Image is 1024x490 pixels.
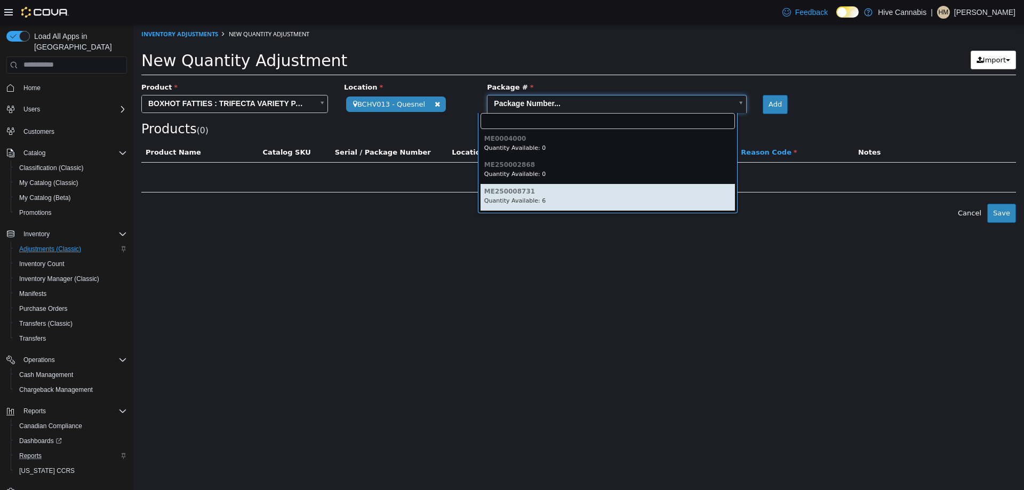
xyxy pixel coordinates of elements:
span: Inventory Manager (Classic) [15,272,127,285]
span: Users [19,103,127,116]
span: Inventory [19,228,127,240]
span: Reports [19,452,42,460]
a: Canadian Compliance [15,420,86,432]
a: Transfers (Classic) [15,317,77,330]
span: Operations [19,354,127,366]
small: Quantity Available: 0 [351,120,413,127]
span: Reports [23,407,46,415]
span: Dashboards [19,437,62,445]
span: My Catalog (Classic) [19,179,78,187]
span: Transfers [19,334,46,343]
span: Inventory Count [19,260,65,268]
button: Users [2,102,131,117]
span: Classification (Classic) [19,164,84,172]
button: Customers [2,123,131,139]
a: Home [19,82,45,94]
span: Purchase Orders [19,304,68,313]
a: Dashboards [11,433,131,448]
span: Transfers [15,332,127,345]
button: Reports [2,404,131,419]
button: Cash Management [11,367,131,382]
span: Canadian Compliance [15,420,127,432]
span: Cash Management [15,368,127,381]
button: Inventory [2,227,131,242]
span: My Catalog (Beta) [19,194,71,202]
span: Transfers (Classic) [15,317,127,330]
span: Inventory [23,230,50,238]
a: Transfers [15,332,50,345]
p: [PERSON_NAME] [954,6,1015,19]
a: Cash Management [15,368,77,381]
span: [US_STATE] CCRS [19,467,75,475]
img: Cova [21,7,69,18]
input: Dark Mode [836,6,859,18]
button: Inventory [19,228,54,240]
a: Chargeback Management [15,383,97,396]
a: Classification (Classic) [15,162,88,174]
span: Chargeback Management [19,385,93,394]
span: Home [23,84,41,92]
span: Users [23,105,40,114]
small: Quantity Available: 6 [351,173,413,180]
a: Adjustments (Classic) [15,243,85,255]
a: My Catalog (Beta) [15,191,75,204]
button: Home [2,80,131,95]
a: Promotions [15,206,56,219]
a: Manifests [15,287,51,300]
span: Canadian Compliance [19,422,82,430]
span: Adjustments (Classic) [15,243,127,255]
a: Dashboards [15,435,66,447]
h6: ME250008731 [351,164,598,171]
span: Reports [19,405,127,417]
button: Canadian Compliance [11,419,131,433]
span: Promotions [19,208,52,217]
span: Promotions [15,206,127,219]
a: Inventory Count [15,258,69,270]
span: Chargeback Management [15,383,127,396]
span: Catalog [23,149,45,157]
button: Transfers [11,331,131,346]
span: Classification (Classic) [15,162,127,174]
h6: ME0004000 [351,111,598,118]
span: Customers [19,124,127,138]
span: Inventory Manager (Classic) [19,275,99,283]
button: Promotions [11,205,131,220]
button: Chargeback Management [11,382,131,397]
span: Purchase Orders [15,302,127,315]
button: My Catalog (Classic) [11,175,131,190]
button: Reports [19,405,50,417]
button: Catalog [19,147,50,159]
span: Load All Apps in [GEOGRAPHIC_DATA] [30,31,127,52]
button: My Catalog (Beta) [11,190,131,205]
span: Manifests [15,287,127,300]
span: Operations [23,356,55,364]
h6: ME250002868 [351,137,598,144]
span: Cash Management [19,371,73,379]
button: Operations [19,354,59,366]
a: Inventory Manager (Classic) [15,272,103,285]
span: My Catalog (Classic) [15,176,127,189]
button: Purchase Orders [11,301,131,316]
button: Classification (Classic) [11,160,131,175]
span: Catalog [19,147,127,159]
span: HM [939,6,949,19]
a: Customers [19,125,59,138]
span: Adjustments (Classic) [19,245,81,253]
button: Adjustments (Classic) [11,242,131,256]
span: Home [19,81,127,94]
a: Feedback [778,2,832,23]
button: Users [19,103,44,116]
span: My Catalog (Beta) [15,191,127,204]
span: Feedback [795,7,828,18]
button: Reports [11,448,131,463]
p: Hive Cannabis [878,6,926,19]
small: Quantity Available: 0 [351,146,413,153]
button: Catalog [2,146,131,160]
span: Inventory Count [15,258,127,270]
button: Transfers (Classic) [11,316,131,331]
button: Operations [2,352,131,367]
span: Manifests [19,290,46,298]
p: | [931,6,933,19]
button: Manifests [11,286,131,301]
